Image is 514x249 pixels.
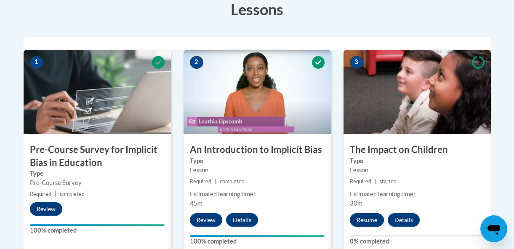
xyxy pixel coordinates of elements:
[30,202,62,216] button: Review
[226,213,258,227] button: Details
[350,200,362,207] span: 30m
[190,213,222,227] button: Review
[30,226,165,235] label: 100% completed
[344,143,491,156] h3: The Impact on Children
[380,178,397,185] span: started
[190,56,203,69] span: 2
[190,156,325,166] label: Type
[344,50,491,134] img: Course Image
[184,50,331,134] img: Course Image
[350,178,371,185] span: Required
[215,178,216,185] span: |
[190,235,325,237] div: Your progress
[350,190,485,199] div: Estimated learning time:
[350,166,485,175] div: Lesson
[350,213,384,227] button: Resume
[350,56,363,69] span: 3
[30,178,165,187] div: Pre-Course Survey
[30,191,51,197] span: Required
[30,56,43,69] span: 1
[220,178,245,185] span: completed
[184,143,331,156] h3: An Introduction to Implicit Bias
[30,224,165,226] div: Your progress
[24,50,171,134] img: Course Image
[24,143,171,169] h3: Pre-Course Survey for Implicit Bias in Education
[190,190,325,199] div: Estimated learning time:
[190,178,211,185] span: Required
[375,178,376,185] span: |
[350,237,485,246] label: 0% completed
[190,200,202,207] span: 45m
[60,191,85,197] span: completed
[30,169,165,178] label: Type
[190,166,325,175] div: Lesson
[55,191,56,197] span: |
[190,237,325,246] label: 100% completed
[480,215,507,242] iframe: Button to launch messaging window
[350,156,485,166] label: Type
[388,213,420,227] button: Details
